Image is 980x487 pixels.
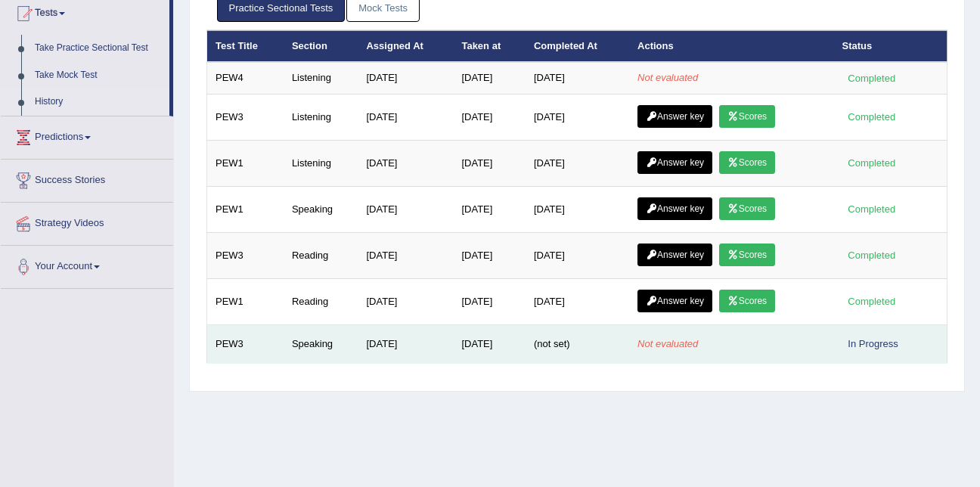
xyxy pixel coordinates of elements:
a: Scores [719,290,775,312]
td: [DATE] [526,94,629,140]
td: PEW1 [207,186,284,232]
td: Listening [284,140,358,186]
div: Completed [842,201,901,217]
td: Speaking [284,186,358,232]
th: Actions [629,30,833,62]
a: History [28,88,169,116]
div: Completed [842,109,901,125]
em: Not evaluated [637,338,698,349]
td: PEW3 [207,324,284,363]
td: [DATE] [358,62,453,94]
td: [DATE] [453,324,525,363]
a: Scores [719,197,775,220]
td: PEW3 [207,94,284,140]
th: Status [834,30,947,62]
div: In Progress [842,336,904,352]
td: [DATE] [453,140,525,186]
a: Take Practice Sectional Test [28,35,169,62]
a: Strategy Videos [1,203,173,240]
td: [DATE] [358,278,453,324]
a: Your Account [1,246,173,284]
td: PEW1 [207,278,284,324]
a: Answer key [637,197,712,220]
div: Completed [842,247,901,263]
th: Completed At [526,30,629,62]
td: [DATE] [453,186,525,232]
td: [DATE] [526,62,629,94]
a: Answer key [637,290,712,312]
div: Completed [842,155,901,171]
a: Answer key [637,151,712,174]
td: Reading [284,232,358,278]
td: [DATE] [526,140,629,186]
td: [DATE] [526,232,629,278]
td: [DATE] [358,94,453,140]
td: PEW1 [207,140,284,186]
td: Listening [284,62,358,94]
td: [DATE] [526,278,629,324]
td: PEW3 [207,232,284,278]
span: (not set) [534,338,570,349]
td: Listening [284,94,358,140]
td: [DATE] [526,186,629,232]
td: [DATE] [453,278,525,324]
a: Success Stories [1,160,173,197]
a: Answer key [637,243,712,266]
div: Completed [842,70,901,86]
a: Scores [719,105,775,128]
td: Speaking [284,324,358,363]
td: [DATE] [453,62,525,94]
td: PEW4 [207,62,284,94]
th: Taken at [453,30,525,62]
a: Scores [719,151,775,174]
a: Predictions [1,116,173,154]
td: [DATE] [358,186,453,232]
div: Completed [842,293,901,309]
th: Test Title [207,30,284,62]
a: Scores [719,243,775,266]
td: [DATE] [358,324,453,363]
a: Answer key [637,105,712,128]
td: Reading [284,278,358,324]
em: Not evaluated [637,72,698,83]
td: [DATE] [453,94,525,140]
td: [DATE] [358,140,453,186]
th: Section [284,30,358,62]
td: [DATE] [453,232,525,278]
td: [DATE] [358,232,453,278]
th: Assigned At [358,30,453,62]
a: Take Mock Test [28,62,169,89]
